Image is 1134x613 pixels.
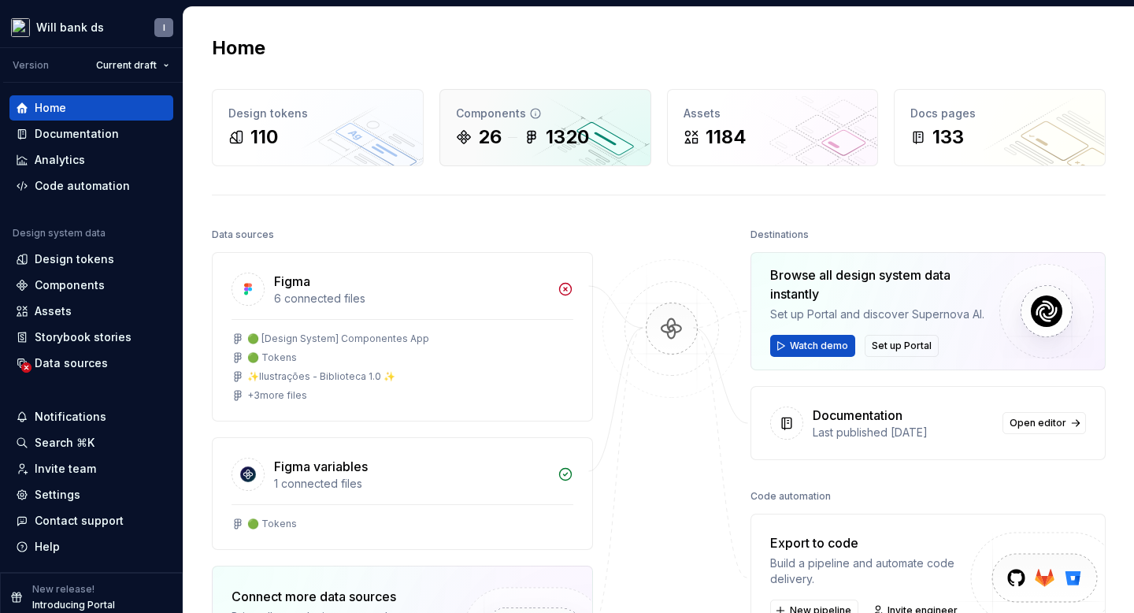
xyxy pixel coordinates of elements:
[11,18,30,37] img: 5ef8224e-fd7a-45c0-8e66-56d3552b678a.png
[247,370,395,383] div: ✨Ilustrações - Biblioteca 1.0 ✨
[212,224,274,246] div: Data sources
[865,335,939,357] button: Set up Portal
[247,333,429,345] div: 🟢 [Design System] Componentes App
[35,251,114,267] div: Design tokens
[13,59,49,72] div: Version
[274,272,310,291] div: Figma
[439,89,651,166] a: Components261320
[35,355,108,371] div: Data sources
[35,100,66,116] div: Home
[212,252,593,422] a: Figma6 connected files🟢 [Design System] Componentes App🟢 Tokens✨Ilustrações - Biblioteca 1.0 ✨+3m...
[9,351,173,376] a: Data sources
[1010,417,1066,429] span: Open editor
[9,456,173,481] a: Invite team
[35,126,119,142] div: Documentation
[9,325,173,350] a: Storybook stories
[35,277,105,293] div: Components
[9,482,173,507] a: Settings
[750,485,831,507] div: Code automation
[790,340,848,352] span: Watch demo
[35,409,106,425] div: Notifications
[770,335,855,357] button: Watch demo
[894,89,1106,166] a: Docs pages133
[910,106,1089,121] div: Docs pages
[9,404,173,429] button: Notifications
[13,227,106,240] div: Design system data
[232,587,436,606] div: Connect more data sources
[247,351,297,364] div: 🟢 Tokens
[35,435,94,451] div: Search ⌘K
[932,124,964,150] div: 133
[1002,412,1086,434] a: Open editor
[274,457,368,476] div: Figma variables
[9,430,173,455] button: Search ⌘K
[9,508,173,533] button: Contact support
[35,152,85,168] div: Analytics
[546,124,589,150] div: 1320
[9,173,173,199] a: Code automation
[770,266,987,303] div: Browse all design system data instantly
[32,599,115,611] p: Introducing Portal
[35,461,96,477] div: Invite team
[250,124,278,150] div: 110
[9,147,173,173] a: Analytics
[9,121,173,147] a: Documentation
[684,106,862,121] div: Assets
[247,518,297,530] div: 🟢 Tokens
[247,389,307,402] div: + 3 more files
[706,124,747,150] div: 1184
[770,306,987,322] div: Set up Portal and discover Supernova AI.
[9,299,173,324] a: Assets
[212,437,593,550] a: Figma variables1 connected files🟢 Tokens
[9,534,173,559] button: Help
[274,291,548,306] div: 6 connected files
[9,247,173,272] a: Design tokens
[32,583,94,596] p: New release!
[212,89,424,166] a: Design tokens110
[96,59,157,72] span: Current draft
[163,21,165,34] div: I
[35,487,80,503] div: Settings
[228,106,407,121] div: Design tokens
[3,10,180,44] button: Will bank dsI
[35,178,130,194] div: Code automation
[89,54,176,76] button: Current draft
[35,329,132,345] div: Storybook stories
[35,303,72,319] div: Assets
[456,106,635,121] div: Components
[750,224,809,246] div: Destinations
[770,555,973,587] div: Build a pipeline and automate code delivery.
[478,124,502,150] div: 26
[36,20,104,35] div: Will bank ds
[813,406,902,425] div: Documentation
[872,340,932,352] span: Set up Portal
[35,539,60,555] div: Help
[9,95,173,121] a: Home
[770,533,973,552] div: Export to code
[274,476,548,492] div: 1 connected files
[212,35,265,61] h2: Home
[9,273,173,298] a: Components
[35,513,124,529] div: Contact support
[667,89,879,166] a: Assets1184
[813,425,993,440] div: Last published [DATE]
